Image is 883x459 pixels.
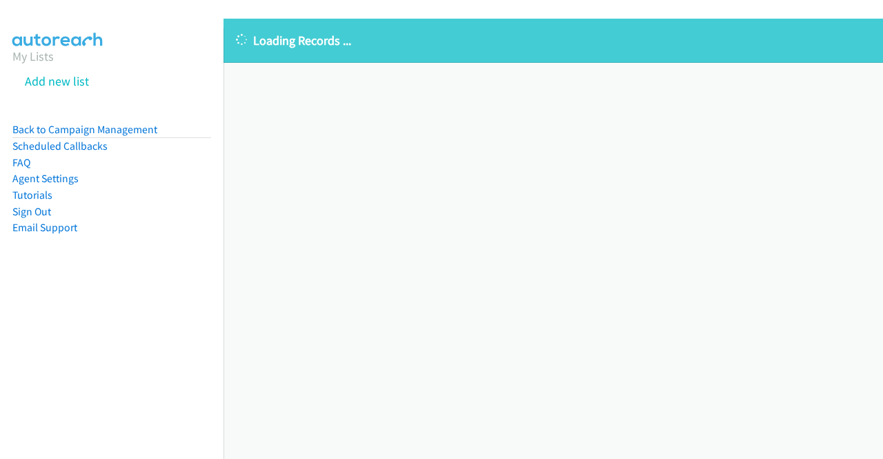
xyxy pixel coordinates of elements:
a: Back to Campaign Management [12,123,157,136]
a: My Lists [12,48,54,64]
a: Sign Out [12,205,51,218]
a: Email Support [12,221,77,234]
a: Tutorials [12,188,52,202]
a: Add new list [25,73,89,89]
a: Scheduled Callbacks [12,139,108,153]
a: FAQ [12,156,30,169]
p: Loading Records ... [236,31,871,50]
a: Agent Settings [12,172,79,185]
